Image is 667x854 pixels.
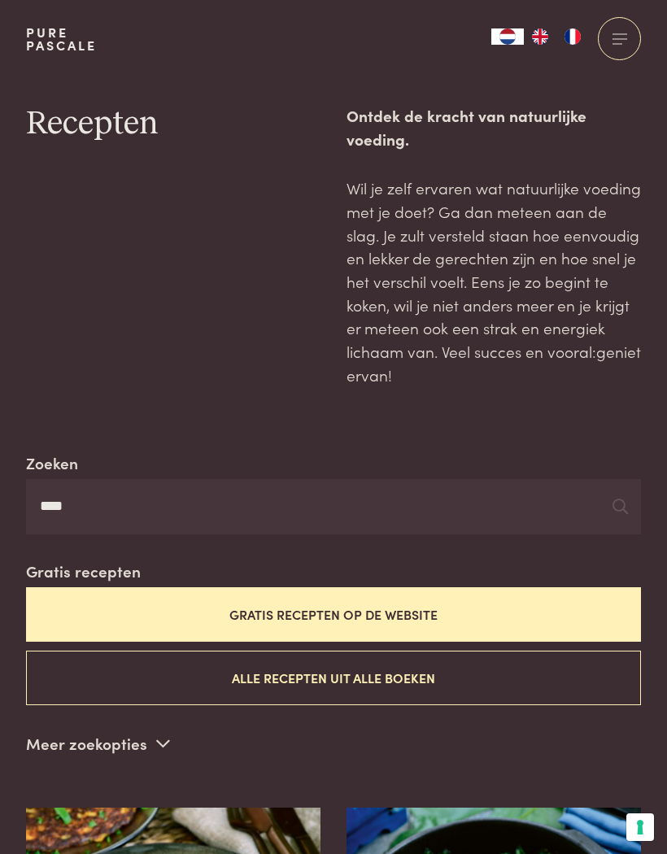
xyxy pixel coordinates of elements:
a: NL [491,28,524,45]
p: Meer zoekopties [26,731,170,756]
a: EN [524,28,556,45]
ul: Language list [524,28,589,45]
div: Language [491,28,524,45]
button: Gratis recepten op de website [26,587,641,642]
label: Gratis recepten [26,560,141,583]
strong: Ontdek de kracht van natuurlijke voeding. [347,104,586,150]
aside: Language selected: Nederlands [491,28,589,45]
h1: Recepten [26,104,320,145]
a: FR [556,28,589,45]
label: Zoeken [26,451,78,475]
button: Alle recepten uit alle boeken [26,651,641,705]
a: PurePascale [26,26,97,52]
button: Uw voorkeuren voor toestemming voor trackingtechnologieën [626,813,654,841]
p: Wil je zelf ervaren wat natuurlijke voeding met je doet? Ga dan meteen aan de slag. Je zult verst... [347,176,641,386]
